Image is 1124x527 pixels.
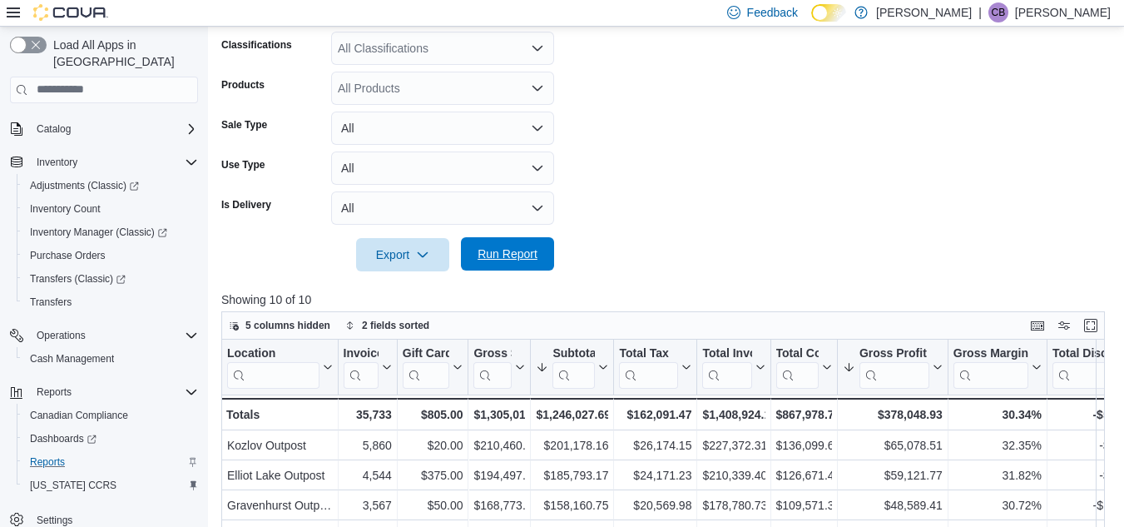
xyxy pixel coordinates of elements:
div: $168,773.90 [474,495,526,515]
a: Adjustments (Classic) [17,174,205,197]
span: Dashboards [30,432,97,445]
span: Transfers [30,296,72,309]
div: $194,497.35 [474,465,526,485]
span: Reports [37,385,72,399]
button: Gross Margin [953,346,1042,388]
div: $178,780.73 [702,495,765,515]
span: Catalog [30,119,198,139]
button: Invoices Sold [344,346,392,388]
div: Total Tax [619,346,678,388]
div: Total Invoiced [702,346,751,388]
button: Reports [30,382,78,402]
div: $24,171.23 [619,465,691,485]
div: $867,978.76 [776,405,832,425]
div: $50.00 [403,495,463,515]
a: Purchase Orders [23,246,112,266]
span: Adjustments (Classic) [30,179,139,192]
a: Reports [23,452,72,472]
div: Location [227,346,319,361]
div: Casey Bennett [988,2,1008,22]
div: Total Cost [776,346,819,388]
div: $26,174.15 [619,435,691,455]
div: Gross Profit [859,346,929,388]
span: 2 fields sorted [362,319,429,332]
button: Catalog [3,117,205,141]
button: Subtotal [536,346,608,388]
a: Adjustments (Classic) [23,176,146,196]
div: $20,569.98 [619,495,691,515]
div: Total Tax [619,346,678,361]
div: $20.00 [403,435,463,455]
div: Invoices Sold [344,346,379,388]
label: Classifications [221,38,292,52]
div: $48,589.41 [843,495,943,515]
button: All [331,152,554,185]
div: Elliot Lake Outpost [227,465,333,485]
div: 30.34% [953,405,1042,425]
div: $1,246,027.69 [536,405,608,425]
button: Gross Sales [473,346,525,388]
span: Transfers [23,292,198,312]
div: Subtotal [552,346,595,361]
button: Inventory Count [17,197,205,221]
div: Total Invoiced [702,346,751,361]
label: Is Delivery [221,198,271,211]
button: All [331,191,554,225]
span: Washington CCRS [23,475,198,495]
span: Export [366,238,439,271]
span: Purchase Orders [30,249,106,262]
button: Canadian Compliance [17,404,205,427]
span: Inventory [30,152,198,172]
button: Inventory [30,152,84,172]
div: 30.72% [953,495,1042,515]
p: Showing 10 of 10 [221,291,1114,308]
label: Use Type [221,158,265,172]
button: Enter fullscreen [1081,316,1101,336]
span: Dashboards [23,429,198,449]
button: All [331,112,554,145]
div: $109,571.34 [776,495,832,515]
button: Operations [30,326,92,346]
a: Inventory Manager (Classic) [23,222,174,242]
div: $805.00 [403,405,463,425]
div: $1,305,017.83 [473,405,525,425]
a: [US_STATE] CCRS [23,475,123,495]
span: Purchase Orders [23,246,198,266]
div: $65,078.51 [843,435,943,455]
button: Open list of options [531,82,544,95]
span: Cash Management [30,352,114,365]
button: Open list of options [531,42,544,55]
span: Inventory Manager (Classic) [23,222,198,242]
p: | [978,2,982,22]
div: Gift Card Sales [403,346,450,388]
button: Gift Cards [403,346,463,388]
button: Keyboard shortcuts [1027,316,1047,336]
div: Kozlov Outpost [227,435,333,455]
button: Cash Management [17,347,205,370]
a: Dashboards [17,427,205,450]
span: Operations [30,326,198,346]
div: $158,160.75 [536,495,608,515]
a: Cash Management [23,349,121,369]
button: 5 columns hidden [222,316,337,336]
div: $59,121.77 [843,465,943,485]
span: Catalog [37,122,71,136]
p: [PERSON_NAME] [876,2,972,22]
div: $185,793.17 [536,465,608,485]
span: 5 columns hidden [245,319,330,332]
div: $210,339.40 [702,465,765,485]
div: $227,372.31 [702,435,765,455]
div: Gross Profit [859,346,929,361]
div: Totals [226,405,333,425]
button: Transfers [17,291,205,314]
input: Dark Mode [811,4,846,22]
button: Reports [17,450,205,474]
button: Total Invoiced [702,346,765,388]
div: Gross Sales [473,346,512,361]
button: Reports [3,380,205,404]
div: $210,460.64 [474,435,526,455]
button: Operations [3,324,205,347]
span: Cash Management [23,349,198,369]
span: Inventory Count [23,199,198,219]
